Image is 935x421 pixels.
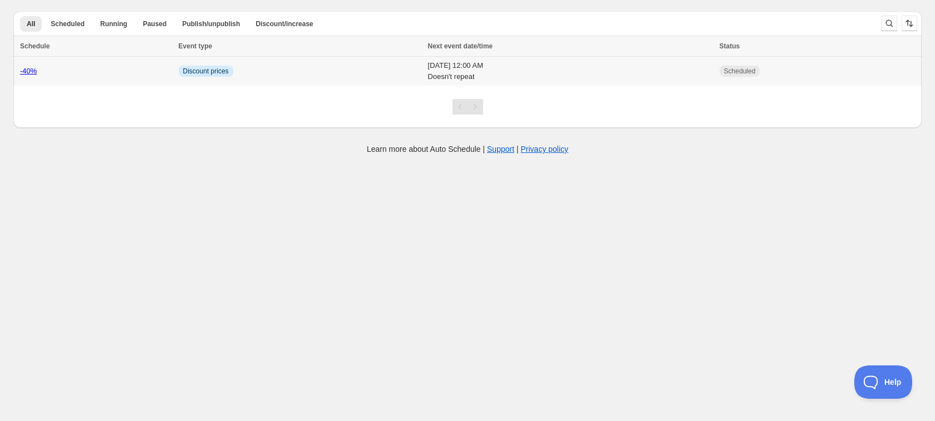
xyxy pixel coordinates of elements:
span: Discount prices [183,67,229,76]
nav: Pagination [452,99,483,115]
span: Schedule [20,42,50,50]
p: Learn more about Auto Schedule | | [367,143,568,155]
span: Event type [179,42,213,50]
a: -40% [20,67,37,75]
span: Scheduled [724,67,756,76]
span: Discount/increase [255,19,313,28]
span: Status [720,42,740,50]
span: Publish/unpublish [182,19,240,28]
iframe: Toggle Customer Support [854,365,913,399]
a: Support [487,145,514,153]
span: Running [100,19,127,28]
span: Next event date/time [428,42,493,50]
td: [DATE] 12:00 AM Doesn't repeat [425,57,716,86]
span: Scheduled [51,19,85,28]
span: Paused [143,19,167,28]
button: Sort the results [902,16,917,31]
a: Privacy policy [521,145,569,153]
button: Search and filter results [882,16,897,31]
span: All [27,19,35,28]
